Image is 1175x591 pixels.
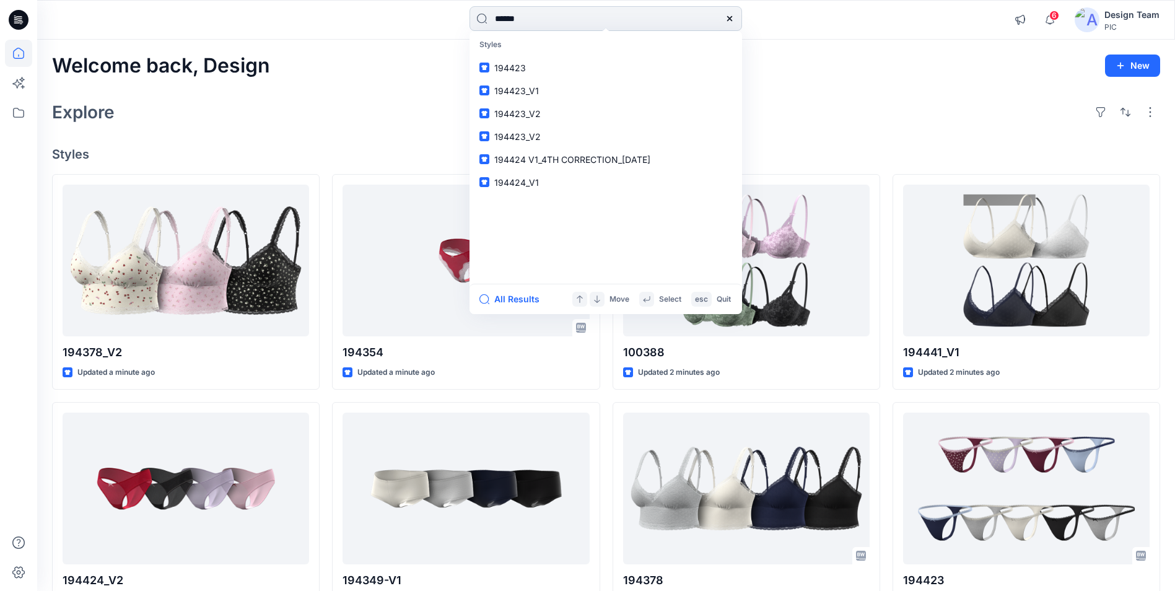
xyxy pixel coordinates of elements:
[63,413,309,564] a: 194424_V2
[52,55,270,77] h2: Welcome back, Design
[63,185,309,336] a: 194378_V2
[623,572,870,589] p: 194378
[494,63,526,73] span: 194423
[357,366,435,379] p: Updated a minute ago
[717,293,731,306] p: Quit
[623,185,870,336] a: 100388
[659,293,681,306] p: Select
[63,344,309,361] p: 194378_V2
[343,572,589,589] p: 194349-V1
[903,572,1150,589] p: 194423
[479,292,548,307] button: All Results
[494,131,541,142] span: 194423_V2
[623,413,870,564] a: 194378
[494,108,541,119] span: 194423_V2
[343,413,589,564] a: 194349-V1
[63,572,309,589] p: 194424_V2
[638,366,720,379] p: Updated 2 minutes ago
[1075,7,1099,32] img: avatar
[903,185,1150,336] a: 194441_V1
[918,366,1000,379] p: Updated 2 minutes ago
[472,148,740,171] a: 194424 V1_4TH CORRECTION_[DATE]
[1105,55,1160,77] button: New
[903,413,1150,564] a: 194423
[609,293,629,306] p: Move
[472,56,740,79] a: 194423
[494,177,539,188] span: 194424_V1
[1049,11,1059,20] span: 6
[472,171,740,194] a: 194424_V1
[695,293,708,306] p: esc
[52,147,1160,162] h4: Styles
[494,85,539,96] span: 194423_V1
[1104,22,1160,32] div: PIC
[472,125,740,148] a: 194423_V2
[472,33,740,56] p: Styles
[472,102,740,125] a: 194423_V2
[903,344,1150,361] p: 194441_V1
[472,79,740,102] a: 194423_V1
[77,366,155,379] p: Updated a minute ago
[343,344,589,361] p: 194354
[1104,7,1160,22] div: Design Team
[52,102,115,122] h2: Explore
[494,154,650,165] span: 194424 V1_4TH CORRECTION_[DATE]
[343,185,589,336] a: 194354
[623,344,870,361] p: 100388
